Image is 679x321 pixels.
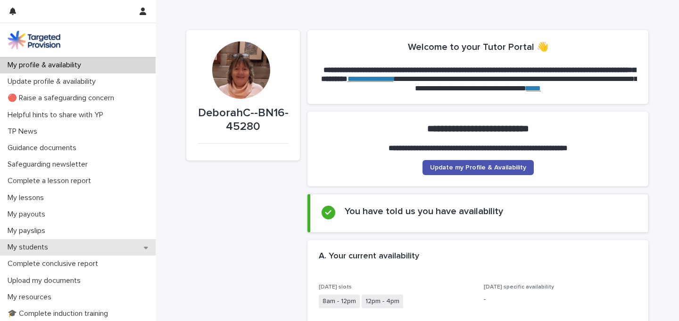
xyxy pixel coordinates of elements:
p: My students [4,243,56,252]
h2: A. Your current availability [319,251,419,262]
p: My payslips [4,226,53,235]
p: 🎓 Complete induction training [4,309,116,318]
p: Complete a lesson report [4,177,99,185]
p: TP News [4,127,45,136]
span: [DATE] slots [319,284,352,290]
p: Guidance documents [4,144,84,152]
p: Complete conclusive report [4,259,106,268]
p: Safeguarding newsletter [4,160,95,169]
a: Update my Profile & Availability [422,160,534,175]
p: Helpful hints to share with YP [4,111,111,120]
p: My profile & availability [4,61,89,70]
p: Upload my documents [4,276,88,285]
p: My lessons [4,193,51,202]
p: DeborahC--BN16-45280 [198,106,289,134]
span: [DATE] specific availability [484,284,554,290]
img: M5nRWzHhSzIhMunXDL62 [8,31,60,49]
p: 🔴 Raise a safeguarding concern [4,94,122,103]
h2: You have told us you have availability [345,206,503,217]
span: Update my Profile & Availability [430,164,526,171]
span: 8am - 12pm [319,295,360,308]
h2: Welcome to your Tutor Portal 👋 [408,41,548,53]
p: - [484,295,638,305]
span: 12pm - 4pm [362,295,403,308]
p: My payouts [4,210,53,219]
p: My resources [4,293,59,302]
p: Update profile & availability [4,77,103,86]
